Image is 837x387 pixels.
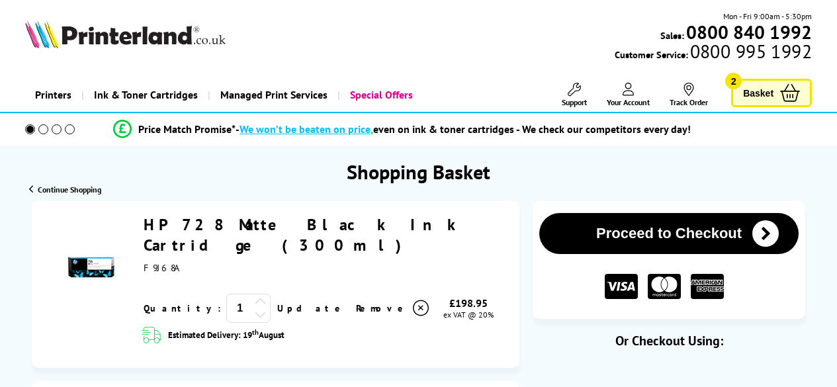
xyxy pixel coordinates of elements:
[29,185,101,194] a: Continue Shopping
[144,302,221,314] span: Quantity:
[443,310,494,320] span: ex VAT @ 20%
[533,332,805,349] div: Or Checkout Using:
[562,83,587,107] a: Support
[25,20,226,48] img: Printerland Logo
[731,79,812,107] a: Basket 2
[38,185,101,194] span: Continue Shopping
[605,274,638,300] img: VISA
[81,78,208,112] a: Ink & Toner Cartridges
[686,20,812,44] b: 0800 840 1992
[144,214,464,255] a: HP 728 Matte Black Ink Cartridge (300ml)
[347,159,490,185] h1: Shopping Basket
[144,262,179,274] span: F9J68A
[615,45,812,61] span: Customer Service:
[138,122,236,136] span: Price Match Promise*
[337,78,423,112] a: Special Offers
[688,45,812,58] span: 0800 995 1992
[208,78,337,112] a: Managed Print Services
[236,122,691,136] div: - even on ink & toner cartridges - We check our competitors every day!
[607,83,650,107] a: Your Account
[670,83,708,107] a: Track Order
[743,84,773,102] span: Basket
[252,327,259,337] sup: th
[607,97,650,107] span: Your Account
[660,29,684,42] span: Sales:
[539,213,799,254] button: Proceed to Checkout
[684,26,812,38] a: 0800 840 1992
[691,274,724,300] img: American Express
[356,302,408,314] span: Remove
[356,298,431,318] a: Delete item from your basket
[25,20,226,51] a: Printerland Logo
[168,327,285,343] span: Estimated Delivery: 19 August
[277,302,345,314] a: Update
[562,97,587,107] span: Support
[725,73,742,89] span: 2
[431,296,506,310] div: £198.95
[723,10,812,22] span: Mon - Fri 9:00am - 5:30pm
[94,78,198,112] span: Ink & Toner Cartridges
[240,122,373,136] span: We won’t be beaten on price,
[68,244,114,290] img: HP 728 Matte Black Ink Cartridge (300ml)
[648,274,681,300] img: MASTER CARD
[7,118,797,141] li: modal_Promise
[25,78,81,112] a: Printers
